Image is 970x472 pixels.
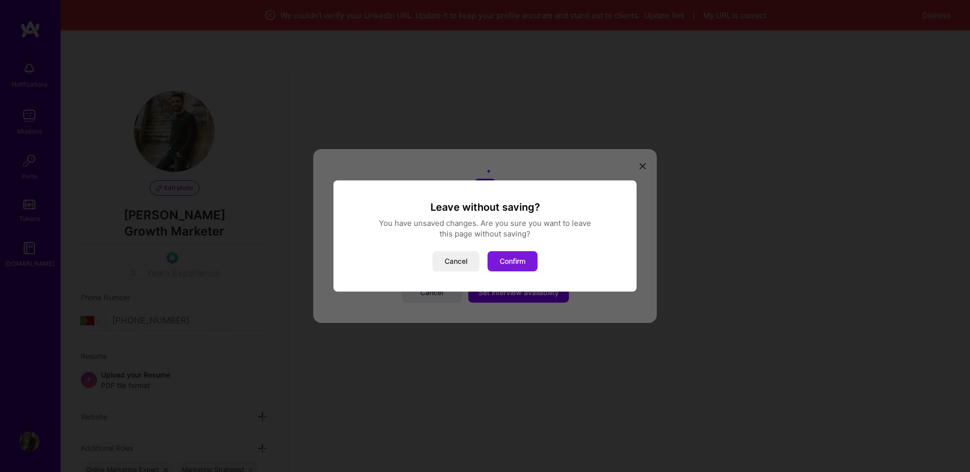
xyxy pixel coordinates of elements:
div: modal [333,180,637,292]
button: Confirm [488,251,538,271]
button: Cancel [432,251,479,271]
div: this page without saving? [346,228,624,239]
div: You have unsaved changes. Are you sure you want to leave [346,218,624,228]
h3: Leave without saving? [346,201,624,214]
